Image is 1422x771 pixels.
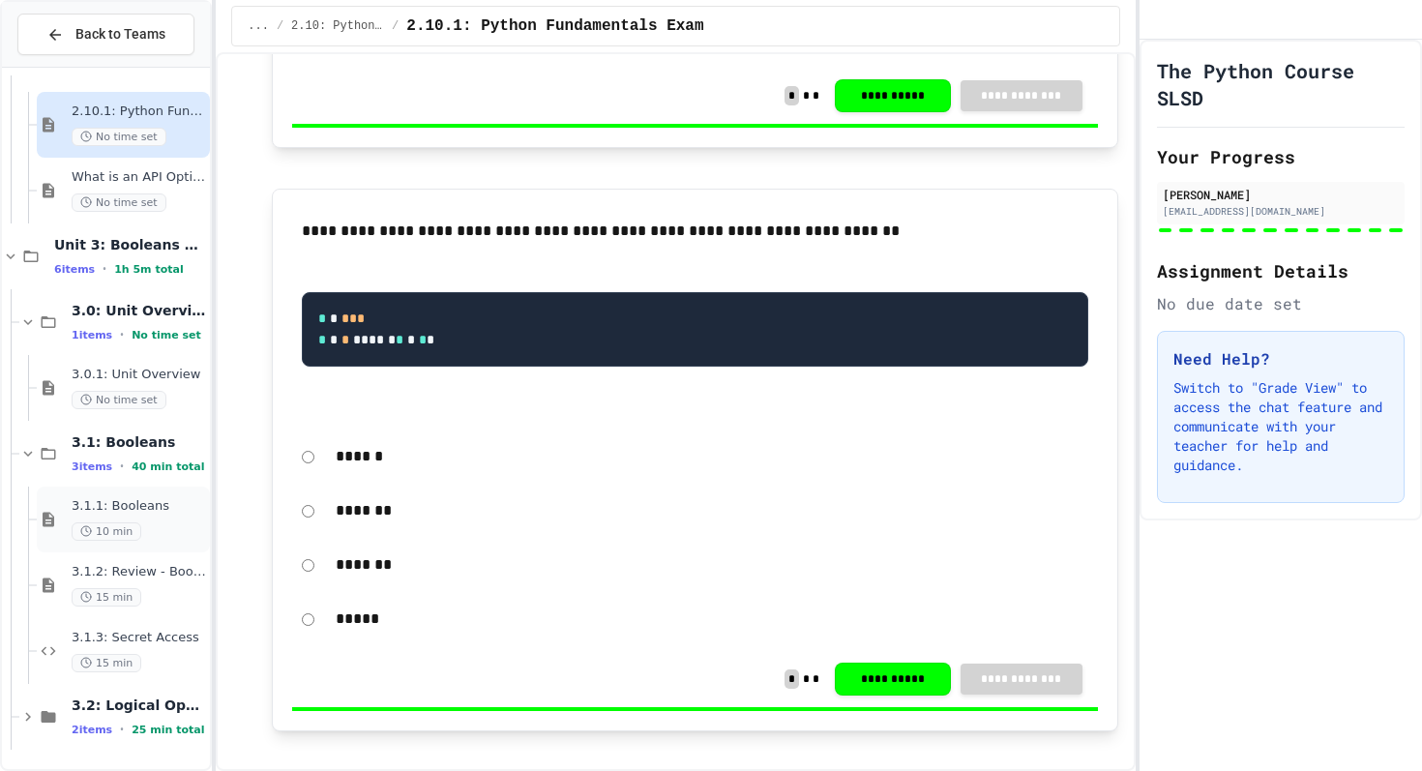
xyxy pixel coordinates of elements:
[72,498,206,515] span: 3.1.1: Booleans
[291,18,384,34] span: 2.10: Python Fundamentals Exam
[72,433,206,451] span: 3.1: Booleans
[72,564,206,580] span: 3.1.2: Review - Booleans
[72,460,112,473] span: 3 items
[75,24,165,44] span: Back to Teams
[72,193,166,212] span: No time set
[72,522,141,541] span: 10 min
[72,302,206,319] span: 3.0: Unit Overview
[72,329,112,341] span: 1 items
[72,588,141,607] span: 15 min
[72,630,206,646] span: 3.1.3: Secret Access
[1173,378,1388,475] p: Switch to "Grade View" to access the chat feature and communicate with your teacher for help and ...
[1157,257,1405,284] h2: Assignment Details
[72,654,141,672] span: 15 min
[1157,292,1405,315] div: No due date set
[132,329,201,341] span: No time set
[72,128,166,146] span: No time set
[120,327,124,342] span: •
[54,263,95,276] span: 6 items
[72,104,206,120] span: 2.10.1: Python Fundamentals Exam
[1163,186,1399,203] div: [PERSON_NAME]
[72,367,206,383] span: 3.0.1: Unit Overview
[277,18,283,34] span: /
[132,460,204,473] span: 40 min total
[1173,347,1388,371] h3: Need Help?
[72,724,112,736] span: 2 items
[114,263,184,276] span: 1h 5m total
[72,169,206,186] span: What is an API Optional Actiity
[132,724,204,736] span: 25 min total
[392,18,399,34] span: /
[72,391,166,409] span: No time set
[103,261,106,277] span: •
[1157,57,1405,111] h1: The Python Course SLSD
[120,722,124,737] span: •
[1157,143,1405,170] h2: Your Progress
[248,18,269,34] span: ...
[406,15,703,38] span: 2.10.1: Python Fundamentals Exam
[1163,204,1399,219] div: [EMAIL_ADDRESS][DOMAIN_NAME]
[17,14,194,55] button: Back to Teams
[72,697,206,714] span: 3.2: Logical Operators
[54,236,206,253] span: Unit 3: Booleans and Conditionals
[120,459,124,474] span: •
